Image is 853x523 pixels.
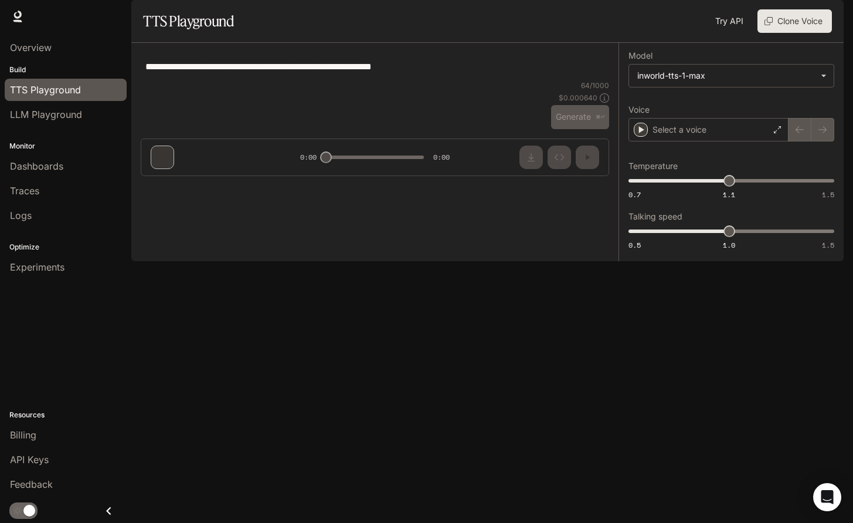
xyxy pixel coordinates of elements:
span: 0.5 [628,240,641,250]
div: Open Intercom Messenger [813,483,841,511]
span: 0.7 [628,190,641,200]
div: inworld-tts-1-max [637,70,815,82]
p: Voice [628,106,650,114]
p: Model [628,52,653,60]
span: 1.5 [822,190,834,200]
p: $ 0.000640 [559,93,597,103]
p: Select a voice [653,124,706,136]
p: 64 / 1000 [581,80,609,90]
span: 1.5 [822,240,834,250]
p: Temperature [628,162,678,170]
h1: TTS Playground [143,9,234,33]
span: 1.0 [723,240,735,250]
button: Clone Voice [757,9,832,33]
div: inworld-tts-1-max [629,65,834,87]
a: Try API [711,9,748,33]
span: 1.1 [723,190,735,200]
p: Talking speed [628,212,682,221]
